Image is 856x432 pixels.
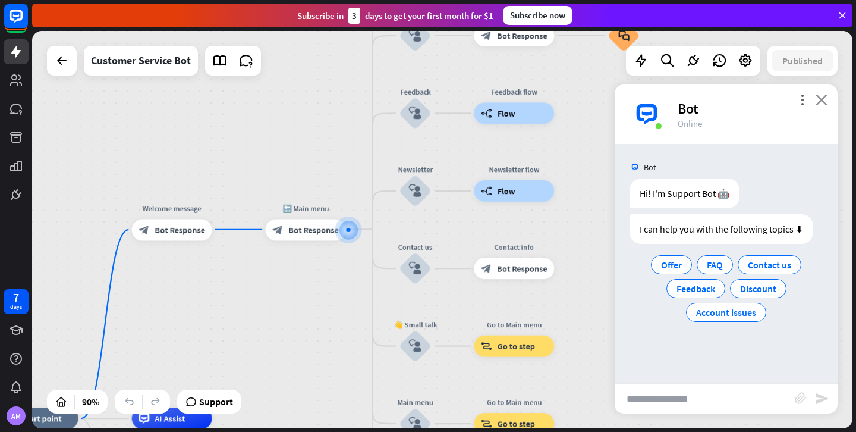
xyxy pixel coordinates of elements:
div: 👋 Small talk [383,320,447,330]
div: Hi! I'm Support Bot 🤖 [630,179,739,208]
span: Offer [661,259,682,271]
div: Feedback [383,86,447,97]
span: Account issues [696,306,756,318]
span: Bot Response [497,30,547,41]
i: builder_tree [481,186,492,196]
div: Go to Main menu [466,397,562,408]
div: Welcome message [124,203,220,214]
div: 3 [348,8,360,24]
div: 🔙 Main menu [257,203,354,214]
button: Open LiveChat chat widget [10,5,45,40]
span: Flow [498,108,515,118]
div: Contact us [383,242,447,252]
i: send [815,392,829,406]
i: block_bot_response [272,224,283,235]
span: Go to step [498,341,535,352]
span: Start point [21,413,61,424]
i: block_goto [481,341,492,352]
div: 7 [13,292,19,303]
i: block_user_input [409,340,422,353]
i: block_bot_response [481,263,492,274]
div: Newsletter [383,164,447,175]
i: block_user_input [409,417,422,430]
i: close [816,94,827,105]
i: block_bot_response [481,30,492,41]
span: AI Assist [155,413,185,424]
span: Support [199,392,233,411]
span: Flow [498,186,515,196]
div: days [10,303,22,311]
i: block_goto [481,418,492,429]
a: 7 days [4,289,29,314]
span: Contact us [748,259,791,271]
div: Go to Main menu [466,320,562,330]
div: Newsletter flow [466,164,562,175]
div: AM [7,406,26,425]
i: block_user_input [409,107,422,120]
span: Bot Response [288,224,339,235]
i: more_vert [797,94,808,105]
span: Discount [740,283,776,295]
span: FAQ [707,259,723,271]
div: Main menu [383,397,447,408]
button: Published [772,50,833,71]
div: Contact info [466,242,562,252]
div: Subscribe now [503,6,572,25]
i: block_user_input [409,184,422,198]
span: Feedback [676,283,715,295]
i: builder_tree [481,108,492,118]
div: Bot [678,99,823,118]
div: Online [678,118,823,129]
div: 90% [78,392,103,411]
span: Bot [644,162,656,173]
div: I can help you with the following topics ⬇ [630,214,813,244]
span: Go to step [498,418,535,429]
i: block_attachment [795,392,807,404]
i: block_faq [618,30,630,42]
div: Subscribe in days to get your first month for $1 [297,8,493,24]
span: Bot Response [497,263,547,274]
i: block_bot_response [139,224,149,235]
i: block_user_input [409,29,422,42]
i: block_user_input [409,262,422,275]
span: Bot Response [155,224,205,235]
div: Feedback flow [466,86,562,97]
div: Customer Service Bot [91,46,191,76]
